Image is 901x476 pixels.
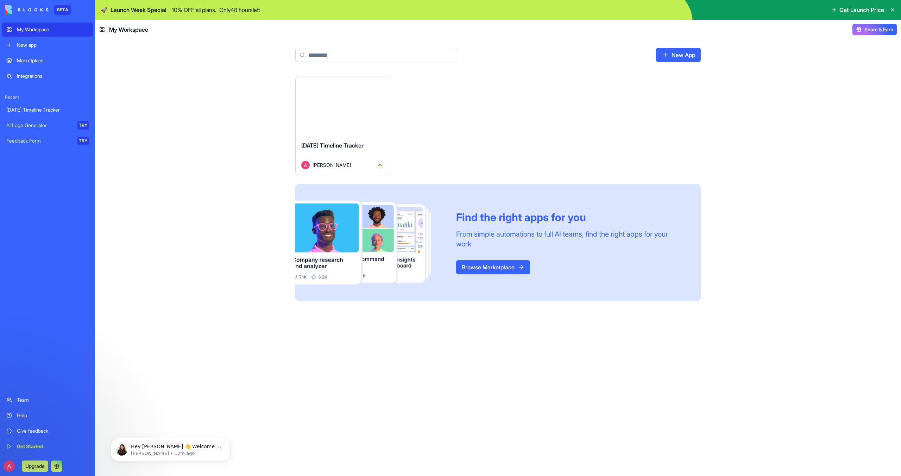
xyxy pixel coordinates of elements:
a: BETA [5,5,71,15]
button: Share & Earn [852,24,897,35]
div: Integrations [17,73,89,80]
a: Help [2,408,93,422]
a: New App [656,48,701,62]
div: Marketplace [17,57,89,64]
img: ACg8ocKijGUEFTS2l9BVqex_94_J1dOovM0E9JtO1PoKYSmgtSPCsw=s96-c [4,461,15,472]
a: [DATE] Timeline Tracker [2,103,93,117]
span: Recent [2,94,93,100]
img: Monday_mgmdm1.svg [378,163,382,167]
a: Feedback FormTRY [2,134,93,148]
a: My Workspace [2,23,93,37]
span: Share & Earn [864,26,893,33]
a: Get Started [2,439,93,453]
a: New app [2,38,93,52]
span: Get Launch Price [839,6,884,14]
a: Upgrade [22,462,48,469]
span: 🚀 [101,6,108,14]
div: BETA [54,5,71,15]
a: Team [2,393,93,407]
span: My Workspace [109,25,148,34]
img: Avatar [301,161,310,169]
img: logo [5,5,49,15]
iframe: Intercom notifications message [100,423,241,472]
div: My Workspace [17,26,89,33]
a: [DATE] Timeline TrackerAvatar[PERSON_NAME] [295,76,390,175]
div: [DATE] Timeline Tracker [6,106,89,113]
img: Frame_181_egmpey.png [295,201,445,285]
a: Give feedback [2,424,93,438]
p: Only 48 hours left [219,6,260,14]
a: Browse Marketplace [456,260,530,274]
button: Upgrade [22,461,48,472]
div: New app [17,42,89,49]
div: TRY [77,121,89,130]
a: Integrations [2,69,93,83]
div: Give feedback [17,427,89,434]
div: Team [17,396,89,403]
div: From simple automations to full AI teams, find the right apps for your work [456,229,684,249]
div: Feedback Form [6,137,73,144]
div: Get Started [17,443,89,450]
span: [PERSON_NAME] [313,161,351,169]
p: - 10 % OFF all plans. [169,6,216,14]
div: Find the right apps for you [456,211,684,224]
span: Launch Week Special [111,6,166,14]
a: Marketplace [2,54,93,68]
a: AI Logo GeneratorTRY [2,118,93,132]
div: AI Logo Generator [6,122,73,129]
div: Help [17,412,89,419]
div: TRY [77,137,89,145]
span: [DATE] Timeline Tracker [301,142,364,149]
